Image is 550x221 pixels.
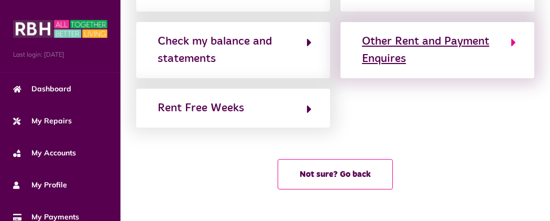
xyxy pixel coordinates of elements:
[13,18,107,39] img: MyRBH
[13,83,71,94] span: Dashboard
[13,115,72,127] span: My Repairs
[158,100,244,117] div: Rent Free Weeks
[13,180,67,191] span: My Profile
[158,33,296,67] div: Check my balance and statements
[362,33,500,67] div: Other Rent and Payment Enquires
[155,99,312,117] button: Rent Free Weeks
[278,159,393,190] button: Not sure? Go back
[359,33,516,68] button: Other Rent and Payment Enquires
[13,148,76,159] span: My Accounts
[13,50,107,59] span: Last login: [DATE]
[155,33,312,68] button: Check my balance and statements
